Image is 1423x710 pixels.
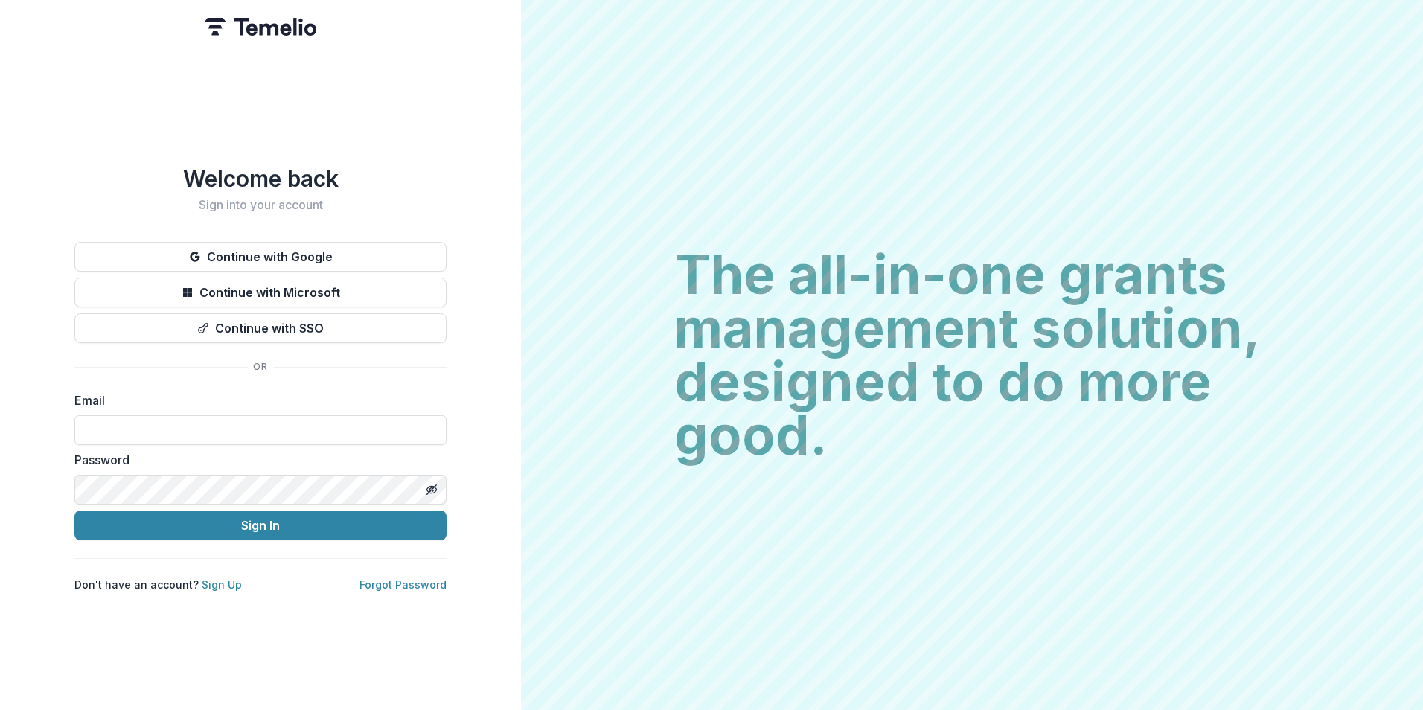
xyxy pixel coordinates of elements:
button: Continue with Google [74,242,447,272]
a: Forgot Password [359,578,447,591]
label: Password [74,451,438,469]
h1: Welcome back [74,165,447,192]
h2: Sign into your account [74,198,447,212]
button: Toggle password visibility [420,478,444,502]
a: Sign Up [202,578,242,591]
p: Don't have an account? [74,577,242,592]
button: Sign In [74,511,447,540]
img: Temelio [205,18,316,36]
button: Continue with Microsoft [74,278,447,307]
button: Continue with SSO [74,313,447,343]
label: Email [74,391,438,409]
